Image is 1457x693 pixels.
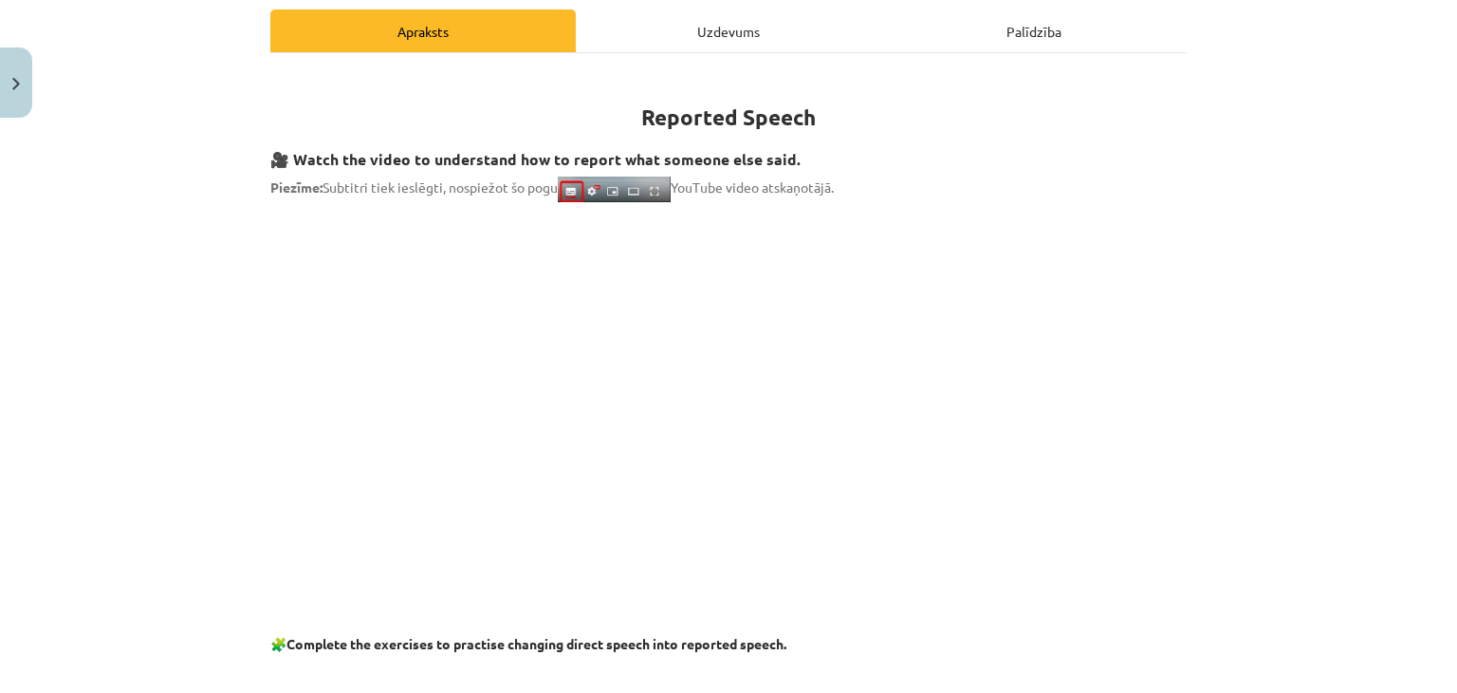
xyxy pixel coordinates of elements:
[270,9,576,52] div: Apraksts
[270,178,834,196] span: Subtitri tiek ieslēgti, nospiežot šo pogu YouTube video atskaņotājā.
[576,9,881,52] div: Uzdevums
[12,78,20,90] img: icon-close-lesson-0947bae3869378f0d4975bcd49f059093ad1ed9edebbc8119c70593378902aed.svg
[270,634,1187,654] p: 🧩
[286,635,786,652] strong: Complete the exercises to practise changing direct speech into reported speech.
[270,178,323,196] strong: Piezīme:
[641,103,816,131] strong: Reported Speech
[881,9,1187,52] div: Palīdzība
[270,149,801,169] strong: 🎥 Watch the video to understand how to report what someone else said.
